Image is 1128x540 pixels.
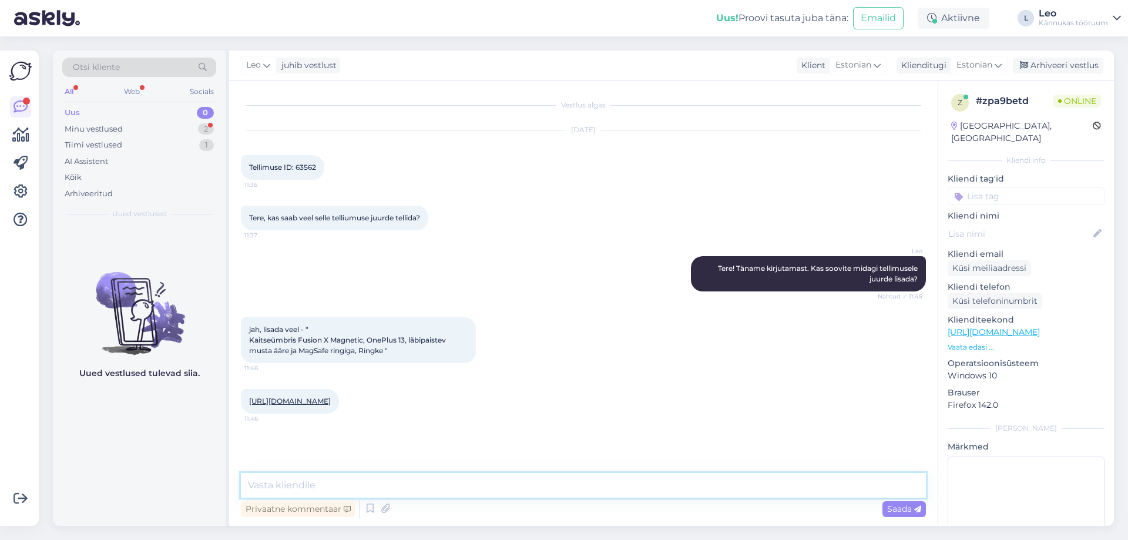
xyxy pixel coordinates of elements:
img: No chats [53,251,226,357]
div: Kliendi info [948,155,1104,166]
div: Uus [65,107,80,119]
div: L [1018,10,1034,26]
a: [URL][DOMAIN_NAME] [948,327,1040,337]
span: Leo [246,59,261,72]
div: [DATE] [241,125,926,135]
div: [GEOGRAPHIC_DATA], [GEOGRAPHIC_DATA] [951,120,1093,145]
span: Online [1053,95,1101,108]
div: Privaatne kommentaar [241,501,355,517]
div: [PERSON_NAME] [948,423,1104,434]
p: Kliendi email [948,248,1104,260]
span: Otsi kliente [73,61,120,73]
div: Tiimi vestlused [65,139,122,151]
p: Klienditeekond [948,314,1104,326]
div: All [62,84,76,99]
span: Tere! Täname kirjutamast. Kas soovite midagi tellimusele juurde lisada? [718,264,919,283]
span: Tellimuse ID: 63562 [249,163,316,172]
div: Leo [1039,9,1108,18]
span: 11:46 [244,364,288,373]
input: Lisa tag [948,187,1104,205]
p: Kliendi nimi [948,210,1104,222]
p: Vaata edasi ... [948,342,1104,353]
div: Küsi telefoninumbrit [948,293,1042,309]
a: [URL][DOMAIN_NAME] [249,397,331,405]
div: 2 [198,123,214,135]
span: 11:46 [244,414,288,423]
span: Estonian [835,59,871,72]
p: Operatsioonisüsteem [948,357,1104,370]
span: Nähtud ✓ 11:45 [878,292,922,301]
p: Brauser [948,387,1104,399]
img: Askly Logo [9,60,32,82]
button: Emailid [853,7,904,29]
p: Firefox 142.0 [948,399,1104,411]
div: Web [122,84,142,99]
p: Uued vestlused tulevad siia. [79,367,200,380]
span: Uued vestlused [112,209,167,219]
div: Kõik [65,172,82,183]
div: 1 [199,139,214,151]
b: Uus! [716,12,738,24]
div: AI Assistent [65,156,108,167]
div: Arhiveeritud [65,188,113,200]
span: Tere, kas saab veel selle telliumuse juurde tellida? [249,213,420,222]
span: z [958,98,962,107]
div: Küsi meiliaadressi [948,260,1031,276]
span: jah, lisada veel - " Kaitseümbris Fusion X Magnetic, OnePlus 13, läbipaistev musta ääre ja MagSaf... [249,325,448,355]
p: Kliendi telefon [948,281,1104,293]
div: Arhiveeri vestlus [1013,58,1103,73]
div: 0 [197,107,214,119]
p: Windows 10 [948,370,1104,382]
div: Proovi tasuta juba täna: [716,11,848,25]
a: LeoKännukas tööruum [1039,9,1121,28]
div: Aktiivne [918,8,989,29]
span: Estonian [956,59,992,72]
div: Kännukas tööruum [1039,18,1108,28]
span: Saada [887,504,921,514]
div: Klient [797,59,825,72]
div: Minu vestlused [65,123,123,135]
span: 11:36 [244,180,288,189]
span: Leo [878,247,922,256]
p: Märkmed [948,441,1104,453]
input: Lisa nimi [948,227,1091,240]
div: Klienditugi [897,59,946,72]
div: Vestlus algas [241,100,926,110]
div: # zpa9betd [976,94,1053,108]
div: juhib vestlust [277,59,337,72]
span: 11:37 [244,231,288,240]
p: Kliendi tag'id [948,173,1104,185]
div: Socials [187,84,216,99]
